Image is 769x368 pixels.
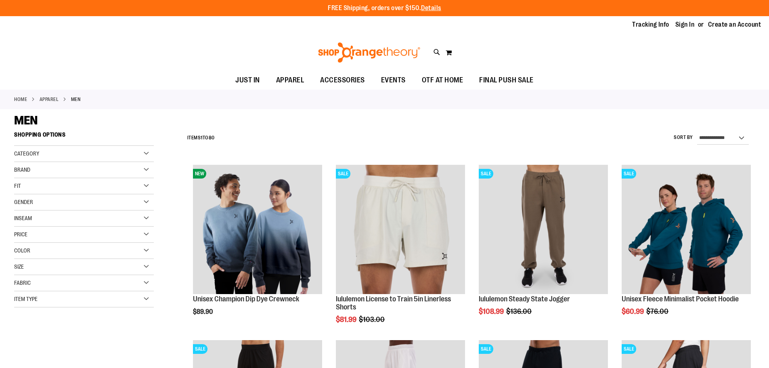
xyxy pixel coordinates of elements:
span: 1 [201,135,203,141]
div: product [475,161,612,336]
span: Category [14,150,39,157]
span: $60.99 [622,307,645,315]
span: JUST IN [235,71,260,89]
a: APPAREL [268,71,312,89]
strong: MEN [71,96,81,103]
a: Unisex Champion Dip Dye CrewneckNEW [193,165,322,295]
strong: Shopping Options [14,128,154,146]
span: NEW [193,169,206,179]
span: Gender [14,199,33,205]
span: $89.90 [193,308,214,315]
span: Fit [14,183,21,189]
span: $103.00 [359,315,386,324]
a: Unisex Champion Dip Dye Crewneck [193,295,299,303]
span: SALE [622,169,636,179]
span: SALE [622,344,636,354]
a: Sign In [675,20,695,29]
span: SALE [479,169,493,179]
a: Tracking Info [632,20,669,29]
label: Sort By [674,134,693,141]
div: product [189,161,326,336]
span: $108.99 [479,307,505,315]
a: lululemon License to Train 5in Linerless ShortsSALE [336,165,465,295]
span: ACCESSORIES [320,71,365,89]
a: EVENTS [373,71,414,90]
span: SALE [336,169,350,179]
span: Size [14,263,24,270]
img: lululemon License to Train 5in Linerless Shorts [336,165,465,294]
a: FINAL PUSH SALE [471,71,542,90]
a: Details [421,4,441,12]
span: OTF AT HOME [422,71,463,89]
span: $76.00 [646,307,670,315]
a: lululemon License to Train 5in Linerless Shorts [336,295,451,311]
span: APPAREL [276,71,304,89]
span: 80 [209,135,215,141]
span: Color [14,247,30,254]
h2: Items to [187,132,215,144]
a: JUST IN [227,71,268,90]
span: Item Type [14,296,38,302]
p: FREE Shipping, orders over $150. [328,4,441,13]
span: Inseam [14,215,32,221]
a: lululemon Steady State Jogger [479,295,570,303]
img: lululemon Steady State Jogger [479,165,608,294]
img: Unisex Fleece Minimalist Pocket Hoodie [622,165,751,294]
span: FINAL PUSH SALE [479,71,534,89]
div: product [618,161,755,336]
a: ACCESSORIES [312,71,373,90]
a: Create an Account [708,20,761,29]
span: MEN [14,114,38,127]
span: Brand [14,166,30,173]
a: OTF AT HOME [414,71,471,90]
img: Shop Orangetheory [317,42,421,63]
span: SALE [193,344,207,354]
span: $136.00 [506,307,533,315]
span: Price [14,231,27,238]
span: SALE [479,344,493,354]
span: EVENTS [381,71,406,89]
a: APPAREL [40,96,59,103]
a: lululemon Steady State JoggerSALE [479,165,608,295]
a: Home [14,96,27,103]
img: Unisex Champion Dip Dye Crewneck [193,165,322,294]
a: Unisex Fleece Minimalist Pocket HoodieSALE [622,165,751,295]
span: $81.99 [336,315,358,324]
span: Fabric [14,280,31,286]
a: Unisex Fleece Minimalist Pocket Hoodie [622,295,739,303]
div: product [332,161,469,344]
